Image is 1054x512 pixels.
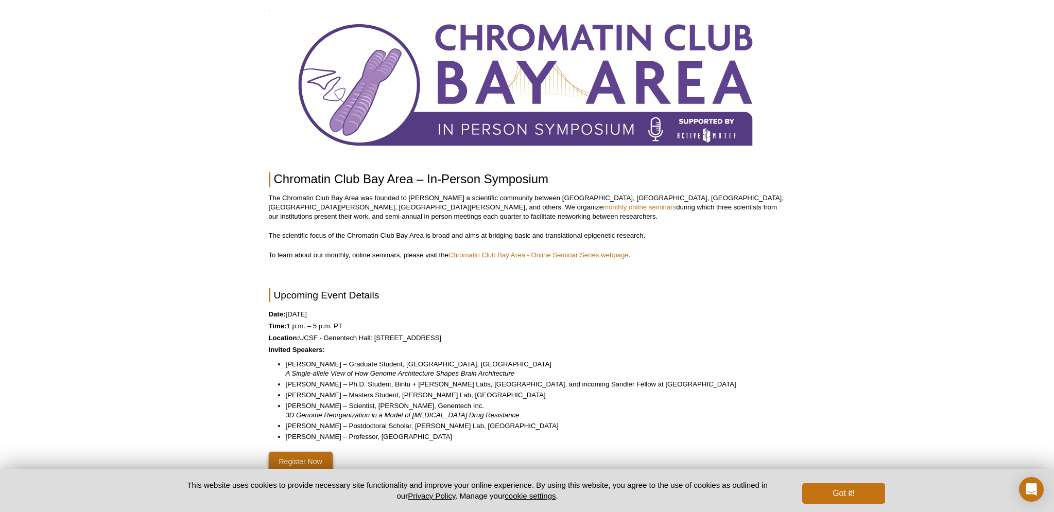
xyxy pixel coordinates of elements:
li: [PERSON_NAME] – Postdoctoral Scholar, [PERSON_NAME] Lab, [GEOGRAPHIC_DATA] [286,421,775,431]
a: Register Now [269,452,333,471]
button: Got it! [802,483,885,504]
div: Open Intercom Messenger [1019,477,1044,502]
strong: Location: [269,334,299,342]
a: monthly online seminars [603,203,676,211]
a: Chromatin Club Bay Area - Online Seminar Series webpage [448,251,629,259]
p: To learn about our monthly, online seminars, please visit the . [269,251,786,260]
h2: Upcoming Event Details [269,288,786,302]
em: 3D Genome Reorganization in a Model of [MEDICAL_DATA] Drug Resistance [286,411,520,419]
p: [DATE] [269,310,786,319]
a: Privacy Policy [408,491,455,500]
h1: Chromatin Club Bay Area – In-Person Symposium [269,172,786,187]
img: Chromatin Club Bay Area In Person [269,10,786,160]
strong: Date: [269,310,286,318]
p: 1 p.m. – 5 p.m. PT [269,322,786,331]
p: UCSF - Genentech Hall: [STREET_ADDRESS] [269,333,786,343]
li: [PERSON_NAME] – Masters Student, [PERSON_NAME] Lab, [GEOGRAPHIC_DATA] [286,391,775,400]
p: This website uses cookies to provide necessary site functionality and improve your online experie... [169,480,786,501]
strong: Time: [269,322,287,330]
p: The scientific focus of the Chromatin Club Bay Area is broad and aims at bridging basic and trans... [269,231,786,240]
li: [PERSON_NAME] – Professor, [GEOGRAPHIC_DATA] [286,432,775,442]
button: cookie settings [505,491,556,500]
li: [PERSON_NAME] – Graduate Student, [GEOGRAPHIC_DATA], [GEOGRAPHIC_DATA] [286,360,775,378]
em: A Single-allele View of How Genome Architecture Shapes Brain Architecture [286,369,515,377]
p: The Chromatin Club Bay Area was founded to [PERSON_NAME] a scientific community between [GEOGRAPH... [269,193,786,221]
strong: Invited Speakers: [269,346,325,354]
li: [PERSON_NAME] – Ph.D. Student, Bintu + [PERSON_NAME] Labs, [GEOGRAPHIC_DATA], and incoming Sandle... [286,380,775,389]
li: [PERSON_NAME] – Scientist, [PERSON_NAME], Genentech Inc. [286,401,775,420]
